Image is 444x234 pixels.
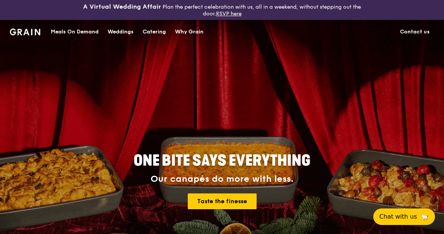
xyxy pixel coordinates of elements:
a: RSVP here [216,11,242,17]
h3: A Virtual Wedding Affair [83,3,161,11]
div: Why Grain [175,21,204,43]
div: Weddings [108,21,134,43]
div: Our canapés do more with less. [87,174,357,184]
div: Catering [143,21,166,43]
img: Grain [10,29,40,35]
a: Weddings [103,21,138,43]
a: Taste the finesse [188,193,257,209]
div: Meals On Demand [51,21,99,43]
span: Chat with us [379,212,417,221]
div: Plan the perfect celebration with us, all in a weekend, without stepping out the door. [74,3,370,17]
a: GrainGrain [10,20,40,42]
a: Contact us [395,21,434,43]
span: ONE BITE SAYS EVERYTHING [134,152,310,170]
a: Why Grain [170,21,208,43]
a: Catering [138,21,170,43]
button: Chat with us🦙 [373,208,435,225]
span: 🦙 [420,212,429,221]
